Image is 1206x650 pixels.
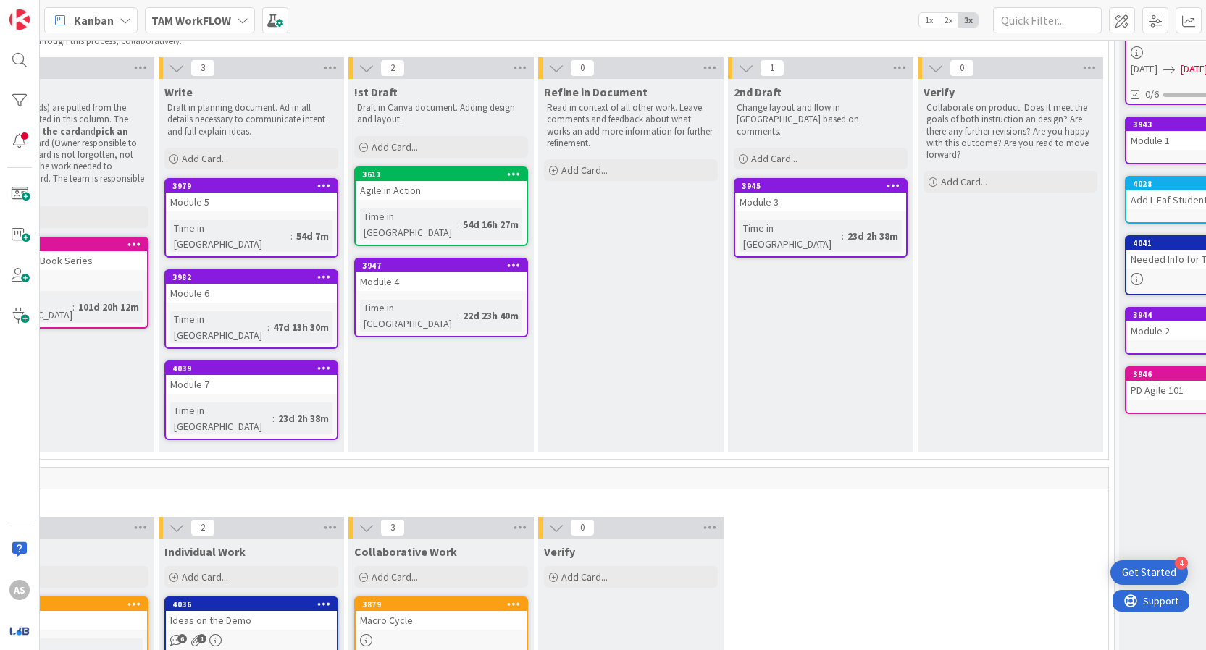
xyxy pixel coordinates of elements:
div: 54d 7m [293,228,332,244]
span: : [267,319,269,335]
span: Verify [924,85,955,99]
span: 0 [570,59,595,77]
a: 3611Agile in ActionTime in [GEOGRAPHIC_DATA]:54d 16h 27m [354,166,528,246]
div: 3879 [362,599,527,609]
div: 4 [1175,557,1188,570]
span: Refine in Document [544,85,648,99]
span: 6 [177,634,187,643]
div: Time in [GEOGRAPHIC_DATA] [360,300,457,332]
div: 3982 [166,271,337,284]
div: Module 6 [166,284,337,303]
div: 3611Agile in Action [356,168,527,200]
span: Kanban [74,12,114,29]
div: Time in [GEOGRAPHIC_DATA] [360,208,457,240]
a: 4039Module 7Time in [GEOGRAPHIC_DATA]:23d 2h 38m [164,360,338,440]
div: 3947 [362,261,527,271]
div: 3945 [735,180,906,193]
span: 3 [380,519,405,536]
span: Individual Work [164,544,246,559]
span: 1x [919,13,939,28]
span: Add Card... [751,152,797,165]
span: Add Card... [372,570,418,583]
div: Module 4 [356,272,527,291]
span: 2x [939,13,958,28]
span: !st Draft [354,85,398,99]
div: Open Get Started checklist, remaining modules: 4 [1110,560,1188,585]
div: 3947 [356,259,527,272]
div: 3945 [742,181,906,191]
div: 4039 [172,363,337,373]
span: 3 [190,59,215,77]
div: 3982 [172,272,337,282]
div: Module 7 [166,375,337,394]
div: 3879 [356,598,527,611]
div: Module 5 [166,193,337,211]
div: 3979 [172,181,337,191]
span: Add Card... [182,152,228,165]
a: 3979Module 5Time in [GEOGRAPHIC_DATA]:54d 7m [164,178,338,258]
span: Add Card... [561,164,608,177]
div: 3982Module 6 [166,271,337,303]
div: 3611 [356,168,527,181]
a: 3982Module 6Time in [GEOGRAPHIC_DATA]:47d 13h 30m [164,269,338,349]
div: Agile in Action [356,181,527,200]
span: 2nd Draft [734,85,782,99]
p: Read in context of all other work. Leave comments and feedback about what works an add more infor... [547,102,715,149]
span: : [457,308,459,324]
div: 3979Module 5 [166,180,337,211]
div: 47d 13h 30m [269,319,332,335]
span: 0 [570,519,595,536]
span: : [72,299,75,315]
div: 3879Macro Cycle [356,598,527,630]
div: 3947Module 4 [356,259,527,291]
div: 3945Module 3 [735,180,906,211]
div: Time in [GEOGRAPHIC_DATA] [170,311,267,343]
div: Get Started [1122,565,1176,580]
div: 3611 [362,169,527,180]
div: Time in [GEOGRAPHIC_DATA] [740,220,842,252]
span: Support [30,2,66,20]
span: : [290,228,293,244]
span: 0/6 [1145,87,1159,102]
div: 54d 16h 27m [459,216,522,232]
span: Add Card... [182,570,228,583]
div: Module 3 [735,193,906,211]
div: 4036 [172,599,337,609]
span: 3x [958,13,978,28]
span: Add Card... [941,175,987,188]
span: 2 [380,59,405,77]
div: Ideas on the Demo [166,611,337,630]
img: Visit kanbanzone.com [9,9,30,30]
div: 4036Ideas on the Demo [166,598,337,630]
p: Change layout and flow in [GEOGRAPHIC_DATA] based on comments. [737,102,905,138]
div: Time in [GEOGRAPHIC_DATA] [170,220,290,252]
span: : [457,216,459,232]
div: 3979 [166,180,337,193]
div: 23d 2h 38m [844,228,902,244]
p: Draft in Canva document. Adding design and layout. [357,102,525,126]
div: 4036 [166,598,337,611]
span: [DATE] [1131,62,1157,77]
div: AS [9,580,30,600]
input: Quick Filter... [993,7,1102,33]
p: Draft in planning document. Ad in all details necessary to communicate intent and full explain id... [167,102,335,138]
div: 101d 20h 12m [75,299,143,315]
div: 22d 23h 40m [459,308,522,324]
img: avatar [9,620,30,641]
b: TAM WorkFLOW [151,13,231,28]
div: 4039 [166,362,337,375]
div: 4039Module 7 [166,362,337,394]
strong: Name the card [13,125,80,138]
span: : [272,410,275,426]
span: 1 [760,59,784,77]
p: Collaborate on product. Does it meet the goals of both instruction an design? Are there any furth... [926,102,1094,161]
div: 23d 2h 38m [275,410,332,426]
span: Collaborative Work [354,544,457,559]
span: 2 [190,519,215,536]
div: Macro Cycle [356,611,527,630]
span: 0 [950,59,974,77]
span: Add Card... [561,570,608,583]
a: 3945Module 3Time in [GEOGRAPHIC_DATA]:23d 2h 38m [734,178,908,258]
span: : [842,228,844,244]
span: Write [164,85,193,99]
